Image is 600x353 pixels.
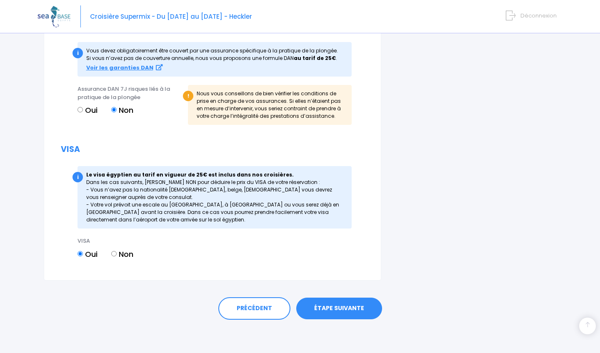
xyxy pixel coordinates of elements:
[111,249,133,260] label: Non
[90,12,252,21] span: Croisière Supermix - Du [DATE] au [DATE] - Heckler
[111,104,133,116] label: Non
[72,172,83,182] div: i
[77,249,97,260] label: Oui
[188,85,352,125] div: Nous vous conseillons de bien vérifier les conditions de prise en charge de vos assurances. Si el...
[61,145,364,154] h2: VISA
[77,104,97,116] label: Oui
[86,64,162,71] a: Voir les garanties DAN
[77,42,352,77] div: Vous devez obligatoirement être couvert par une assurance spécifique à la pratique de la plong...
[218,297,290,320] a: PRÉCÉDENT
[294,55,336,62] strong: au tarif de 25€
[111,107,117,112] input: Non
[183,91,193,101] div: !
[296,298,382,319] a: ÉTAPE SUIVANTE
[77,107,83,112] input: Oui
[520,12,557,20] span: Déconnexion
[77,166,352,229] div: Dans les cas suivants, [PERSON_NAME] NON pour déduire le prix du VISA de votre réservation : - Vo...
[77,251,83,256] input: Oui
[86,64,153,72] strong: Voir les garanties DAN
[72,48,83,58] div: i
[111,251,117,256] input: Non
[77,85,170,101] span: Assurance DAN 7J risques liés à la pratique de la plongée
[86,171,294,178] strong: Le visa égyptien au tarif en vigueur de 25€ est inclus dans nos croisières.
[77,237,90,245] span: VISA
